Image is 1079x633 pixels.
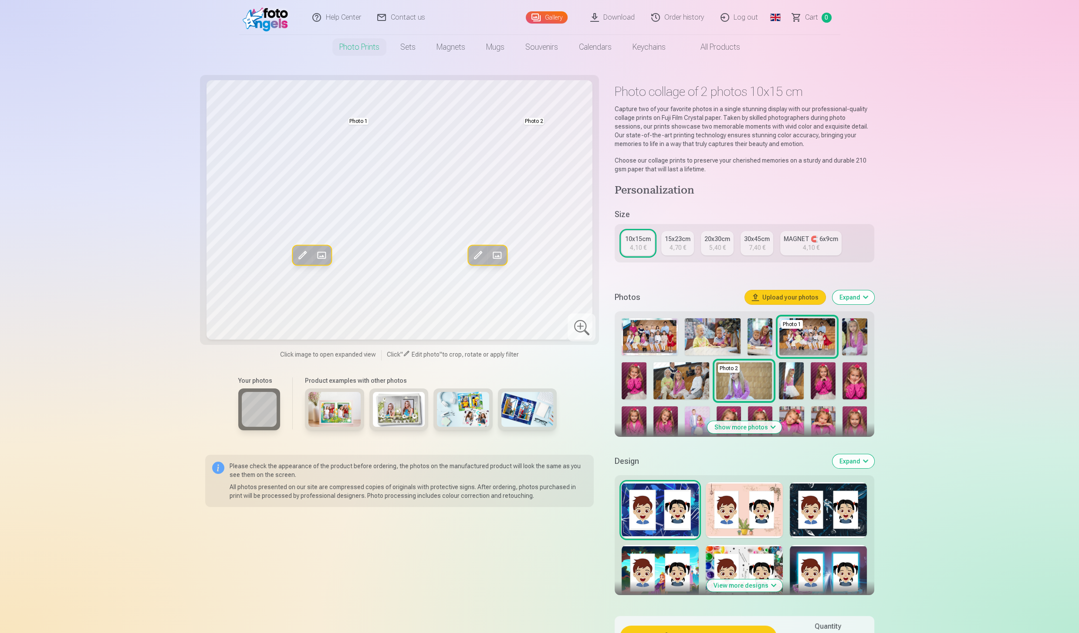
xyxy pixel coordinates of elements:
a: 20x30cm5,40 € [701,231,734,255]
a: 30x45cm7,40 € [741,231,773,255]
button: Upload your photos [745,290,825,304]
div: 4,70 € [670,243,686,252]
a: Mugs [476,35,515,59]
h4: Personalization [615,184,874,198]
span: Click image to open expanded view [280,350,376,359]
h5: Design [615,455,825,467]
a: Photo prints [329,35,390,59]
h5: Quantity [815,621,841,632]
button: Show more photos [707,421,781,433]
div: Photo 2 [718,364,740,373]
button: Expand [832,290,874,304]
h1: Photo collage of 2 photos 10x15 cm [615,84,874,99]
h6: Your photos [238,376,280,385]
div: 20x30cm [704,235,730,243]
span: " [400,351,403,358]
p: Please check the appearance of the product before ordering, the photos on the manufactured produc... [230,462,587,479]
button: Expand [832,454,874,468]
a: All products [676,35,751,59]
a: Sets [390,35,426,59]
h5: Photos [615,291,737,303]
a: Magnets [426,35,476,59]
span: 0 [822,13,832,23]
div: 15x23cm [665,235,690,243]
a: Keychains [622,35,676,59]
span: Сart [805,12,818,23]
p: Choose our collage prints to preserve your cherished memories on a sturdy and durable 210 gsm pap... [615,156,874,174]
a: Souvenirs [515,35,568,59]
span: " [440,351,442,358]
p: All photos presented on our site are compressed copies of originals with protective signs. After ... [230,483,587,500]
a: MAGNET 🧲 6x9cm4,10 € [780,231,842,255]
img: /fa1 [243,3,293,31]
a: 10x15cm4,10 € [622,231,654,255]
div: 4,10 € [803,243,819,252]
div: MAGNET 🧲 6x9cm [784,235,838,243]
a: Calendars [568,35,622,59]
div: 7,40 € [749,243,765,252]
a: Gallery [526,11,568,24]
span: Click [387,351,400,358]
button: View more designs [707,579,782,592]
p: Capture two of your favorite photos in a single stunning display with our professional-quality co... [615,105,874,148]
h6: Product examples with other photos [301,376,560,385]
h5: Size [615,208,874,221]
span: Edit photo [412,351,440,358]
div: 30x45cm [744,235,770,243]
div: 10x15cm [625,235,651,243]
div: 4,10 € [630,243,646,252]
div: Photo 1 [781,320,803,329]
a: 15x23cm4,70 € [661,231,694,255]
div: 5,40 € [709,243,726,252]
span: to crop, rotate or apply filter [442,351,519,358]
